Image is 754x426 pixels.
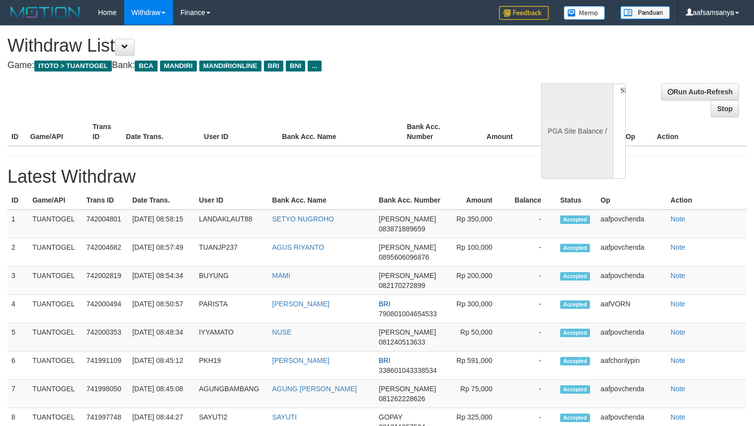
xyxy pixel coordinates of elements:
[445,323,507,352] td: Rp 50,000
[28,352,83,380] td: TUANTOGEL
[596,267,667,295] td: aafpovchenda
[541,83,613,179] div: PGA Site Balance /
[7,167,747,187] h1: Latest Withdraw
[28,191,83,210] th: Game/API
[128,210,195,238] td: [DATE] 08:58:15
[195,323,268,352] td: IYYAMATO
[507,380,556,408] td: -
[379,225,425,233] span: 083871889659
[122,118,200,146] th: Date Trans.
[268,191,375,210] th: Bank Acc. Name
[7,352,28,380] td: 6
[507,352,556,380] td: -
[445,210,507,238] td: Rp 350,000
[670,215,685,223] a: Note
[670,385,685,393] a: Note
[160,61,197,71] span: MANDIRI
[596,323,667,352] td: aafpovchenda
[7,267,28,295] td: 3
[272,385,357,393] a: AGUNG [PERSON_NAME]
[379,282,425,289] span: 082170272899
[507,323,556,352] td: -
[507,267,556,295] td: -
[272,300,330,308] a: [PERSON_NAME]
[195,238,268,267] td: TUANJP237
[83,380,128,408] td: 741998050
[507,295,556,323] td: -
[560,414,590,422] span: Accepted
[507,238,556,267] td: -
[7,61,493,71] h4: Game: Bank:
[28,323,83,352] td: TUANTOGEL
[195,210,268,238] td: LANDAKLAUT88
[379,253,429,261] span: 0895606096876
[379,272,436,280] span: [PERSON_NAME]
[445,352,507,380] td: Rp 591,000
[83,352,128,380] td: 741991109
[128,191,195,210] th: Date Trans.
[564,6,605,20] img: Button%20Memo.svg
[465,118,528,146] th: Amount
[28,380,83,408] td: TUANTOGEL
[286,61,305,71] span: BNI
[272,328,292,336] a: NUSE
[83,191,128,210] th: Trans ID
[528,118,585,146] th: Balance
[26,118,89,146] th: Game/API
[195,267,268,295] td: BUYUNG
[88,118,122,146] th: Trans ID
[560,357,590,365] span: Accepted
[7,295,28,323] td: 4
[653,118,747,146] th: Action
[375,191,445,210] th: Bank Acc. Number
[622,118,653,146] th: Op
[7,36,493,56] h1: Withdraw List
[499,6,549,20] img: Feedback.jpg
[596,191,667,210] th: Op
[596,352,667,380] td: aafchonlypin
[7,323,28,352] td: 5
[445,295,507,323] td: Rp 300,000
[28,295,83,323] td: TUANTOGEL
[379,215,436,223] span: [PERSON_NAME]
[83,238,128,267] td: 742004682
[667,191,747,210] th: Action
[272,413,297,421] a: SAYUTI
[272,272,291,280] a: MAMI
[596,295,667,323] td: aafVORN
[661,83,739,100] a: Run Auto-Refresh
[199,61,261,71] span: MANDIRIONLINE
[278,118,403,146] th: Bank Acc. Name
[128,323,195,352] td: [DATE] 08:48:34
[445,267,507,295] td: Rp 200,000
[379,243,436,251] span: [PERSON_NAME]
[379,338,425,346] span: 081240513633
[560,244,590,252] span: Accepted
[670,243,685,251] a: Note
[272,215,334,223] a: SETYO NUGROHO
[670,300,685,308] a: Note
[195,380,268,408] td: AGUNGBAMBANG
[128,380,195,408] td: [DATE] 08:45:08
[379,385,436,393] span: [PERSON_NAME]
[379,413,402,421] span: GOPAY
[28,238,83,267] td: TUANTOGEL
[272,243,325,251] a: AGUS RIYANTO
[670,356,685,364] a: Note
[83,210,128,238] td: 742004801
[272,356,330,364] a: [PERSON_NAME]
[560,272,590,281] span: Accepted
[560,300,590,309] span: Accepted
[7,380,28,408] td: 7
[560,385,590,394] span: Accepted
[308,61,321,71] span: ...
[200,118,278,146] th: User ID
[670,328,685,336] a: Note
[379,356,390,364] span: BRI
[195,352,268,380] td: PKH19
[7,118,26,146] th: ID
[560,215,590,224] span: Accepted
[670,413,685,421] a: Note
[596,210,667,238] td: aafpovchenda
[28,267,83,295] td: TUANTOGEL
